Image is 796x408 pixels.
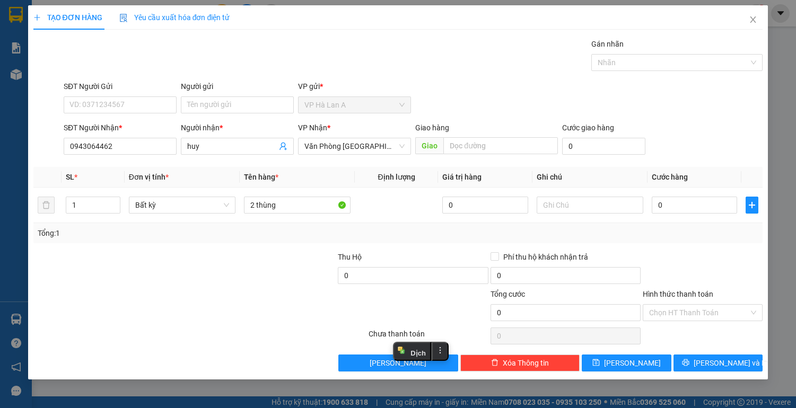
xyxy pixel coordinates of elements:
[338,253,362,261] span: Thu Hộ
[582,354,671,371] button: save[PERSON_NAME]
[279,142,287,150] span: user-add
[304,138,405,154] span: Văn Phòng Sài Gòn
[415,137,443,154] span: Giao
[298,81,411,92] div: VP gửi
[415,123,449,132] span: Giao hàng
[129,173,169,181] span: Đơn vị tính
[442,197,528,214] input: 0
[64,122,177,134] div: SĐT Người Nhận
[532,167,648,188] th: Ghi chú
[537,197,643,214] input: Ghi Chú
[643,290,713,298] label: Hình thức thanh toán
[604,357,661,369] span: [PERSON_NAME]
[33,14,41,21] span: plus
[370,357,426,369] span: [PERSON_NAME]
[443,137,557,154] input: Dọc đường
[562,138,646,155] input: Cước giao hàng
[460,354,580,371] button: deleteXóa Thông tin
[304,97,405,113] span: VP Hà Lan A
[682,359,689,367] span: printer
[378,173,415,181] span: Định lượng
[503,357,549,369] span: Xóa Thông tin
[135,197,229,213] span: Bất kỳ
[368,328,489,347] div: Chưa thanh toán
[652,173,688,181] span: Cước hàng
[38,227,308,239] div: Tổng: 1
[38,197,55,214] button: delete
[244,197,351,214] input: VD: Bàn, Ghế
[119,14,128,22] img: icon
[442,173,482,181] span: Giá trị hàng
[491,359,498,367] span: delete
[694,357,768,369] span: [PERSON_NAME] và In
[338,354,458,371] button: [PERSON_NAME]
[119,13,230,22] span: Yêu cầu xuất hóa đơn điện tử
[64,81,177,92] div: SĐT Người Gửi
[562,123,614,132] label: Cước giao hàng
[591,40,624,48] label: Gán nhãn
[66,173,74,181] span: SL
[738,5,768,35] button: Close
[181,122,294,134] div: Người nhận
[33,13,102,22] span: TẠO ĐƠN HÀNG
[244,173,278,181] span: Tên hàng
[491,290,525,298] span: Tổng cước
[673,354,763,371] button: printer[PERSON_NAME] và In
[749,15,757,24] span: close
[499,251,592,263] span: Phí thu hộ khách nhận trả
[746,201,758,209] span: plus
[181,81,294,92] div: Người gửi
[592,359,600,367] span: save
[746,197,758,214] button: plus
[298,123,327,132] span: VP Nhận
